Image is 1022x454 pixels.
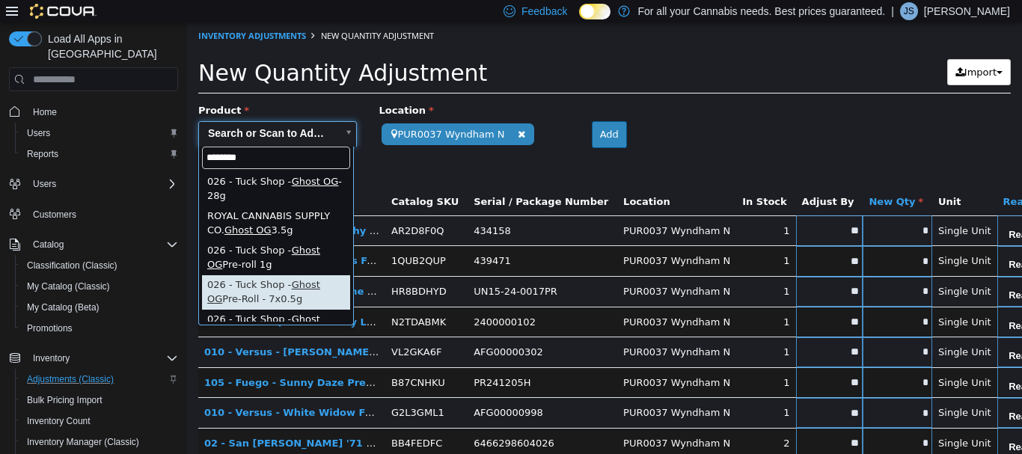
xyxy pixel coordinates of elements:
[15,318,184,339] button: Promotions
[21,370,120,388] a: Adjustments (Classic)
[3,234,184,255] button: Catalog
[521,4,567,19] span: Feedback
[27,236,178,254] span: Catalog
[27,373,114,385] span: Adjustments (Classic)
[27,280,110,292] span: My Catalog (Classic)
[637,2,885,20] p: For all your Cannabis needs. Best prices guaranteed.
[27,102,178,120] span: Home
[27,175,178,193] span: Users
[21,433,178,451] span: Inventory Manager (Classic)
[900,2,918,20] div: Jay Stewart
[579,19,580,20] span: Dark Mode
[27,436,139,448] span: Inventory Manager (Classic)
[21,257,178,274] span: Classification (Classic)
[15,390,184,411] button: Bulk Pricing Import
[15,287,163,337] div: 026 - Tuck Shop - Pure Cured Resin AIO - 1g
[33,209,76,221] span: Customers
[15,297,184,318] button: My Catalog (Beta)
[21,257,123,274] a: Classification (Classic)
[924,2,1010,20] p: [PERSON_NAME]
[21,319,178,337] span: Promotions
[15,253,163,287] div: 026 - Tuck Shop - Pre-Roll - 7x0.5g
[27,175,62,193] button: Users
[21,298,178,316] span: My Catalog (Beta)
[891,2,894,20] p: |
[27,127,50,139] span: Users
[27,301,100,313] span: My Catalog (Beta)
[27,148,58,160] span: Reports
[27,415,91,427] span: Inventory Count
[27,349,76,367] button: Inventory
[579,4,611,19] input: Dark Mode
[15,255,184,276] button: Classification (Classic)
[42,31,178,61] span: Load All Apps in [GEOGRAPHIC_DATA]
[30,4,97,19] img: Cova
[21,391,178,409] span: Bulk Pricing Import
[21,124,56,142] a: Users
[21,391,108,409] a: Bulk Pricing Import
[15,218,163,253] div: 026 - Tuck Shop - Pre-roll 1g
[27,205,178,224] span: Customers
[105,153,152,165] span: Ghost OG
[21,412,97,430] a: Inventory Count
[15,184,163,218] div: ROYAL CANNABIS SUPPLY CO. 3.5g
[37,202,85,213] span: Ghost OG
[3,348,184,369] button: Inventory
[27,322,73,334] span: Promotions
[3,203,184,225] button: Customers
[21,433,145,451] a: Inventory Manager (Classic)
[33,239,64,251] span: Catalog
[21,124,178,142] span: Users
[15,369,184,390] button: Adjustments (Classic)
[21,298,105,316] a: My Catalog (Beta)
[27,349,178,367] span: Inventory
[21,277,116,295] a: My Catalog (Classic)
[27,206,82,224] a: Customers
[3,174,184,194] button: Users
[27,394,102,406] span: Bulk Pricing Import
[21,412,178,430] span: Inventory Count
[33,106,57,118] span: Home
[3,100,184,122] button: Home
[904,2,914,20] span: JS
[15,150,163,184] div: 026 - Tuck Shop - - 28g
[27,260,117,272] span: Classification (Classic)
[27,236,70,254] button: Catalog
[21,319,79,337] a: Promotions
[15,144,184,165] button: Reports
[33,178,56,190] span: Users
[21,145,178,163] span: Reports
[21,370,178,388] span: Adjustments (Classic)
[15,432,184,453] button: Inventory Manager (Classic)
[15,411,184,432] button: Inventory Count
[21,277,178,295] span: My Catalog (Classic)
[27,103,63,121] a: Home
[15,123,184,144] button: Users
[15,276,184,297] button: My Catalog (Classic)
[33,352,70,364] span: Inventory
[21,145,64,163] a: Reports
